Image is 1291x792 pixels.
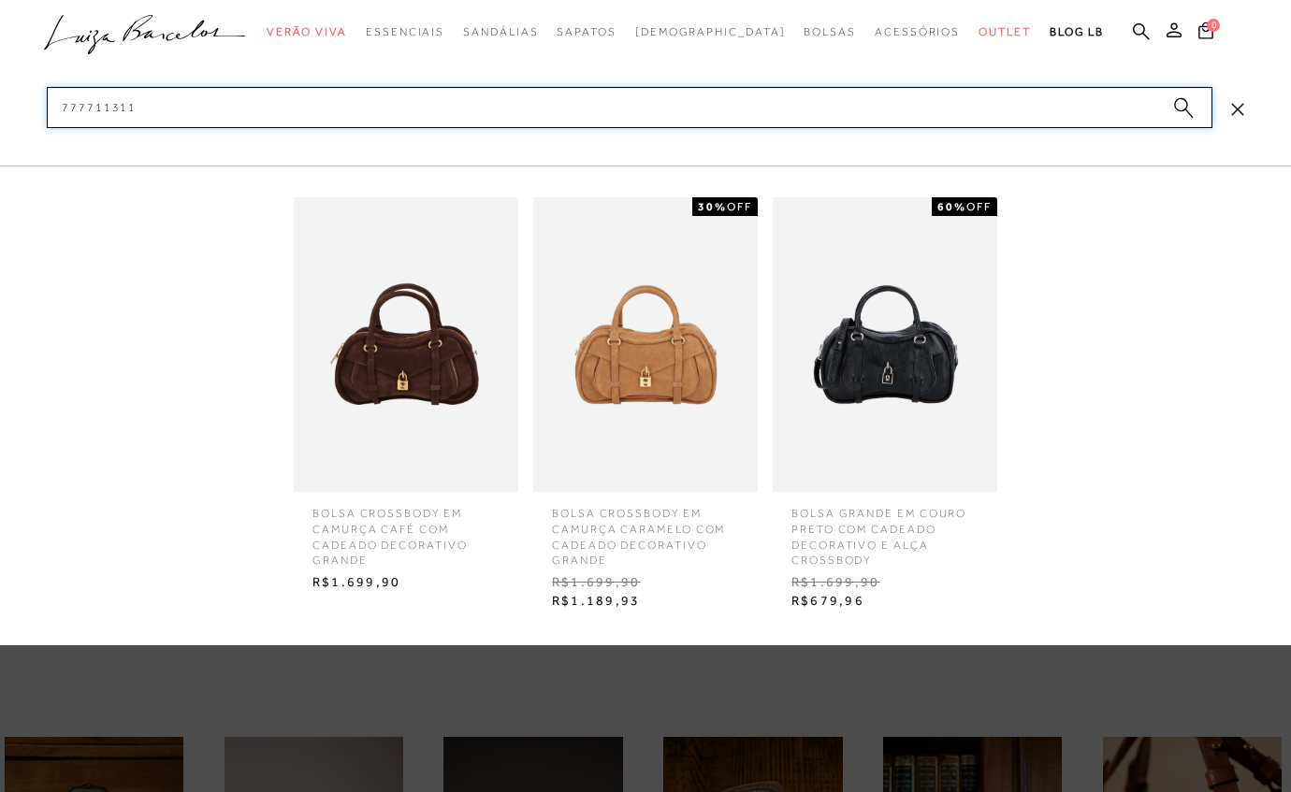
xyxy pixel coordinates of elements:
[557,15,616,50] a: categoryNavScreenReaderText
[804,25,856,38] span: Bolsas
[875,15,960,50] a: categoryNavScreenReaderText
[538,492,753,569] span: BOLSA CROSSBODY EM CAMURÇA CARAMELO COM CADEADO DECORATIVO GRANDE
[557,25,616,38] span: Sapatos
[966,200,992,213] span: OFF
[294,197,518,492] img: BOLSA CROSSBODY EM CAMURÇA CAFÉ COM CADEADO DECORATIVO GRANDE
[267,25,347,38] span: Verão Viva
[773,197,997,492] img: BOLSA GRANDE EM COURO PRETO COM CADEADO DECORATIVO E ALÇA CROSSBODY
[538,587,753,615] span: R$1.189,93
[979,25,1031,38] span: Outlet
[777,569,993,597] span: R$1.699,90
[267,15,347,50] a: categoryNavScreenReaderText
[635,25,786,38] span: [DEMOGRAPHIC_DATA]
[777,492,993,569] span: BOLSA GRANDE EM COURO PRETO COM CADEADO DECORATIVO E ALÇA CROSSBODY
[463,25,538,38] span: Sandálias
[529,197,762,614] a: BOLSA CROSSBODY EM CAMURÇA CARAMELO COM CADEADO DECORATIVO GRANDE 30%OFF BOLSA CROSSBODY EM CAMUR...
[777,587,993,615] span: R$679,96
[366,15,444,50] a: categoryNavScreenReaderText
[698,200,727,213] strong: 30%
[875,25,960,38] span: Acessórios
[727,200,752,213] span: OFF
[937,200,966,213] strong: 60%
[538,569,753,597] span: R$1.699,90
[768,197,1002,614] a: BOLSA GRANDE EM COURO PRETO COM CADEADO DECORATIVO E ALÇA CROSSBODY 60%OFF BOLSA GRANDE EM COURO ...
[298,569,514,597] span: R$1.699,90
[1050,15,1104,50] a: BLOG LB
[1050,25,1104,38] span: BLOG LB
[979,15,1031,50] a: categoryNavScreenReaderText
[47,87,1212,128] input: Buscar.
[533,197,758,492] img: BOLSA CROSSBODY EM CAMURÇA CARAMELO COM CADEADO DECORATIVO GRANDE
[289,197,523,597] a: BOLSA CROSSBODY EM CAMURÇA CAFÉ COM CADEADO DECORATIVO GRANDE BOLSA CROSSBODY EM CAMURÇA CAFÉ COM...
[366,25,444,38] span: Essenciais
[298,492,514,569] span: BOLSA CROSSBODY EM CAMURÇA CAFÉ COM CADEADO DECORATIVO GRANDE
[463,15,538,50] a: categoryNavScreenReaderText
[1193,21,1219,46] button: 0
[804,15,856,50] a: categoryNavScreenReaderText
[1207,19,1220,32] span: 0
[635,15,786,50] a: noSubCategoriesText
